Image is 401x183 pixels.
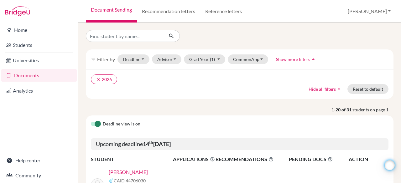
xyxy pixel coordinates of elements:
span: Deadline view is on [103,120,140,128]
i: arrow_drop_up [336,86,342,92]
span: RECOMMENDATIONS [216,155,273,163]
span: PENDING DOCS [289,155,348,163]
th: ACTION [348,155,388,163]
i: filter_list [91,57,96,62]
sup: th [149,140,153,145]
button: Reset to default [347,84,388,94]
a: Documents [1,69,77,82]
span: APPLICATIONS [173,155,215,163]
img: Bridge-U [5,6,30,16]
strong: 1-20 of 31 [331,106,352,113]
button: Advisor [152,54,182,64]
a: Community [1,169,77,182]
button: Show more filtersarrow_drop_up [271,54,322,64]
button: [PERSON_NAME] [345,5,393,17]
button: Deadline [117,54,149,64]
a: Help center [1,154,77,167]
span: Hide all filters [309,86,336,92]
button: Grad Year(1) [184,54,225,64]
a: Analytics [1,84,77,97]
th: STUDENT [91,155,173,163]
h5: Upcoming deadline [91,138,388,150]
i: clear [96,77,101,82]
button: CommonApp [228,54,268,64]
button: Hide all filtersarrow_drop_up [303,84,347,94]
i: arrow_drop_up [310,56,316,62]
span: Show more filters [276,57,310,62]
span: (1) [210,57,215,62]
b: 14 [DATE] [143,140,171,147]
span: Filter by [97,56,115,62]
a: Home [1,24,77,36]
a: Universities [1,54,77,67]
button: clear2026 [91,74,117,84]
span: students on page 1 [352,106,393,113]
input: Find student by name... [86,30,164,42]
a: [PERSON_NAME] [109,168,148,176]
a: Students [1,39,77,51]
